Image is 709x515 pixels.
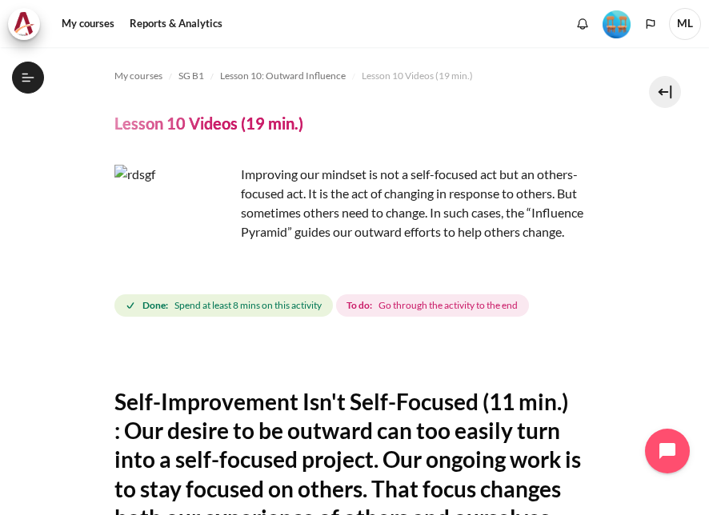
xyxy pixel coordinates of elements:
[178,69,204,83] span: SG B1
[603,10,631,38] img: Level #4
[114,66,162,86] a: My courses
[362,66,473,86] a: Lesson 10 Videos (19 min.)
[220,66,346,86] a: Lesson 10: Outward Influence
[174,298,322,313] span: Spend at least 8 mins on this activity
[142,298,168,313] strong: Done:
[13,12,35,36] img: Architeck
[114,165,595,242] p: Improving our mindset is not a self-focused act but an others-focused act. It is the act of chang...
[379,298,518,313] span: Go through the activity to the end
[124,8,228,40] a: Reports & Analytics
[56,8,120,40] a: My courses
[603,9,631,38] div: Level #4
[114,113,303,134] h4: Lesson 10 Videos (19 min.)
[178,66,204,86] a: SG B1
[114,63,595,89] nav: Navigation bar
[114,291,532,320] div: Completion requirements for Lesson 10 Videos (19 min.)
[114,165,234,285] img: rdsgf
[346,298,372,313] strong: To do:
[571,12,595,36] div: Show notification window with no new notifications
[362,69,473,83] span: Lesson 10 Videos (19 min.)
[220,69,346,83] span: Lesson 10: Outward Influence
[114,69,162,83] span: My courses
[669,8,701,40] span: ML
[639,12,663,36] button: Languages
[596,9,637,38] a: Level #4
[8,8,48,40] a: Architeck Architeck
[669,8,701,40] a: User menu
